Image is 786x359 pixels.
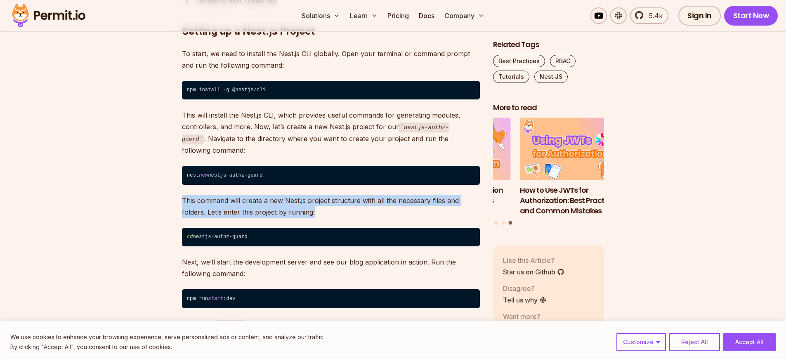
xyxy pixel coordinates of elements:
[503,267,564,277] a: Star us on Github
[503,283,547,293] p: Disagree?
[384,7,412,24] a: Pricing
[493,55,545,67] a: Best Practices
[723,333,776,351] button: Accept All
[217,320,245,330] code: [URL]
[503,312,567,321] p: Want more?
[678,6,721,26] a: Sign In
[399,118,511,181] img: Implementing Authentication and Authorization in Next.js
[10,342,325,352] p: By clicking "Accept All", you consent to our use of cookies.
[182,195,480,218] p: This command will create a new Nest.js project structure with all the necessary files and folders...
[217,320,245,328] a: [URL]
[8,2,89,30] img: Permit logo
[534,71,568,83] a: Nest.JS
[182,166,480,185] code: nest nestjs-authz-guard
[550,55,576,67] a: RBAC
[493,103,604,113] h2: More to read
[182,228,480,247] code: nestjs-authz-guard
[616,333,666,351] button: Customize
[520,185,631,216] h3: How to Use JWTs for Authorization: Best Practices and Common Mistakes
[10,332,325,342] p: We use cookies to enhance your browsing experience, serve personalized ads or content, and analyz...
[182,256,480,279] p: Next, we’ll start the development server and see our blog application in action. Run the followin...
[441,7,488,24] button: Company
[644,11,663,21] span: 5.4k
[399,185,511,206] h3: Implementing Authentication and Authorization in Next.js
[199,172,208,178] span: new
[187,234,193,240] span: cd
[630,7,668,24] a: 5.4k
[208,296,223,302] span: start
[503,295,547,305] a: Tell us why
[493,40,604,50] h2: Related Tags
[520,118,631,181] img: How to Use JWTs for Authorization: Best Practices and Common Mistakes
[415,7,438,24] a: Docs
[399,118,511,216] li: 2 of 3
[182,289,480,308] code: npm run :dev
[520,118,631,216] li: 3 of 3
[669,333,720,351] button: Reject All
[298,7,343,24] button: Solutions
[520,118,631,216] a: How to Use JWTs for Authorization: Best Practices and Common MistakesHow to Use JWTs for Authoriz...
[182,48,480,71] p: To start, we need to install the Nest.js CLI globally. Open your terminal or command prompt and r...
[503,255,564,265] p: Like this Article?
[182,318,480,342] p: Navigate to and you should see the below screen. Congratulations, you have set up a Nest.js project!
[347,7,381,24] button: Learn
[502,221,505,224] button: Go to slide 2
[509,221,512,225] button: Go to slide 3
[724,6,778,26] a: Start Now
[494,221,498,224] button: Go to slide 1
[182,109,480,156] p: This will install the Nest.js CLI, which provides useful commands for generating modules, control...
[493,71,529,83] a: Tutorials
[182,81,480,100] code: npm install -g @nestjs/cli
[493,118,604,226] div: Posts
